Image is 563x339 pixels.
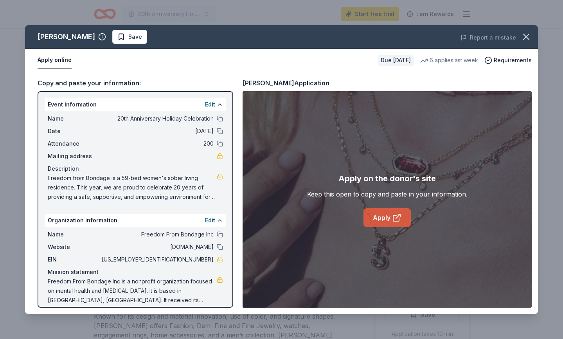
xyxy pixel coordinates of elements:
[48,267,223,277] div: Mission statement
[338,172,436,185] div: Apply on the donor's site
[48,164,223,173] div: Description
[100,255,214,264] span: [US_EMPLOYER_IDENTIFICATION_NUMBER]
[45,214,226,227] div: Organization information
[100,242,214,252] span: [DOMAIN_NAME]
[38,78,233,88] div: Copy and paste your information:
[205,100,215,109] button: Edit
[378,55,414,66] div: Due [DATE]
[460,33,516,42] button: Report a mistake
[48,230,100,239] span: Name
[205,216,215,225] button: Edit
[128,32,142,41] span: Save
[48,277,217,305] span: Freedom From Bondage Inc is a nonprofit organization focused on mental health and [MEDICAL_DATA]....
[100,139,214,148] span: 200
[363,208,411,227] a: Apply
[38,52,72,69] button: Apply online
[100,114,214,123] span: 20th Anniversary Holiday Celebration
[100,230,214,239] span: Freedom From Bondage Inc
[48,126,100,136] span: Date
[307,189,468,199] div: Keep this open to copy and paste in your information.
[243,78,329,88] div: [PERSON_NAME] Application
[494,56,532,65] span: Requirements
[48,114,100,123] span: Name
[38,31,95,43] div: [PERSON_NAME]
[112,30,147,44] button: Save
[100,126,214,136] span: [DATE]
[48,151,100,161] span: Mailing address
[484,56,532,65] button: Requirements
[48,255,100,264] span: EIN
[420,56,478,65] div: 6 applies last week
[48,139,100,148] span: Attendance
[45,98,226,111] div: Event information
[48,242,100,252] span: Website
[48,173,217,202] span: Freedom from Bondage is a 59-bed women's sober living residence. This year, we are proud to celeb...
